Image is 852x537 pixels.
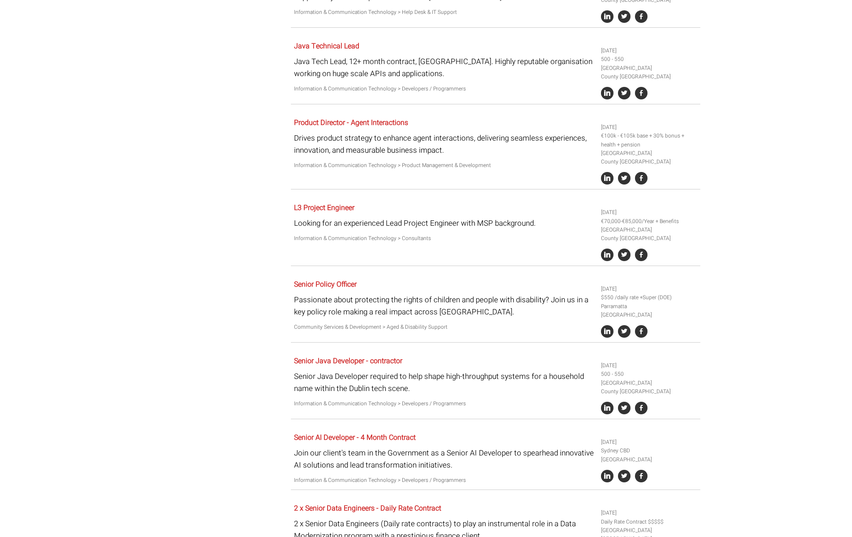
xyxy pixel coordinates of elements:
[294,132,594,156] p: Drives product strategy to enhance agent interactions, delivering seamless experiences, innovatio...
[601,55,697,64] li: 500 - 550
[601,123,697,132] li: [DATE]
[294,370,594,395] p: Senior Java Developer required to help shape high-throughput systems for a household name within ...
[601,208,697,217] li: [DATE]
[601,226,697,243] li: [GEOGRAPHIC_DATA] County [GEOGRAPHIC_DATA]
[601,509,697,517] li: [DATE]
[294,503,441,514] a: 2 x Senior Data Engineers - Daily Rate Contract
[294,432,416,443] a: Senior AI Developer - 4 Month Contract
[601,293,697,302] li: $550 /daily rate +Super (DOE)
[601,64,697,81] li: [GEOGRAPHIC_DATA] County [GEOGRAPHIC_DATA]
[601,438,697,447] li: [DATE]
[601,217,697,226] li: €70,000-€85,000/Year + Benefits
[294,476,594,485] p: Information & Communication Technology > Developers / Programmers
[601,132,697,149] li: €100k - €105k base + 30% bonus + health + pension
[294,294,594,318] p: Passionate about protecting the rights of children and people with disability? Join us in a key p...
[601,370,697,378] li: 500 - 550
[601,361,697,370] li: [DATE]
[294,117,408,128] a: Product Director - Agent Interactions
[294,447,594,471] p: Join our client's team in the Government as a Senior AI Developer to spearhead innovative AI solu...
[601,379,697,396] li: [GEOGRAPHIC_DATA] County [GEOGRAPHIC_DATA]
[294,161,594,170] p: Information & Communication Technology > Product Management & Development
[294,234,594,243] p: Information & Communication Technology > Consultants
[601,285,697,293] li: [DATE]
[294,400,594,408] p: Information & Communication Technology > Developers / Programmers
[601,47,697,55] li: [DATE]
[601,447,697,464] li: Sydney CBD [GEOGRAPHIC_DATA]
[294,323,594,331] p: Community Services & Development > Aged & Disability Support
[294,217,594,229] p: Looking for an experienced Lead Project Engineer with MSP background.
[294,202,354,213] a: L3 Project Engineer
[294,356,402,366] a: Senior Java Developer - contractor
[294,41,359,52] a: Java Technical Lead
[294,279,357,290] a: Senior Policy Officer
[601,149,697,166] li: [GEOGRAPHIC_DATA] County [GEOGRAPHIC_DATA]
[601,302,697,319] li: Parramatta [GEOGRAPHIC_DATA]
[294,56,594,80] p: Java Tech Lead, 12+ month contract, [GEOGRAPHIC_DATA]. Highly reputable organisation working on h...
[601,518,697,526] li: Daily Rate Contract $$$$$
[294,8,594,17] p: Information & Communication Technology > Help Desk & IT Support
[294,85,594,93] p: Information & Communication Technology > Developers / Programmers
